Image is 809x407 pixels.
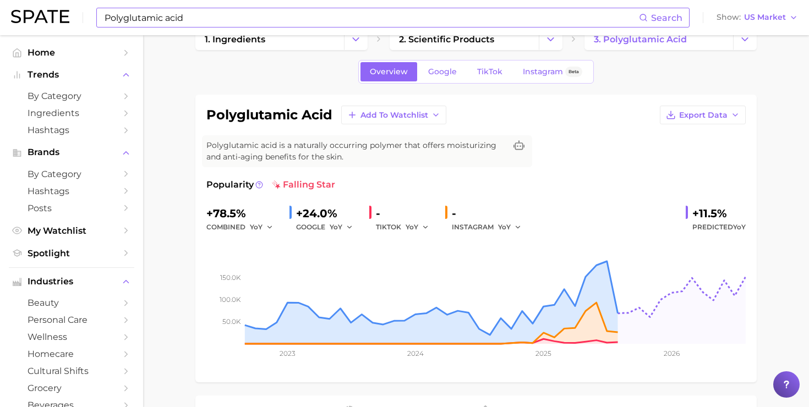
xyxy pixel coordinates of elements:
button: Change Category [344,28,368,50]
div: +24.0% [296,205,360,222]
div: GOOGLE [296,221,360,234]
button: Industries [9,273,134,290]
a: by Category [9,87,134,105]
img: falling star [272,180,281,189]
span: wellness [28,332,116,342]
button: Add to Watchlist [341,106,446,124]
a: My Watchlist [9,222,134,239]
span: Show [717,14,741,20]
tspan: 2024 [407,349,424,358]
span: Polyglutamic acid is a naturally occurring polymer that offers moisturizing and anti-aging benefi... [206,140,506,163]
div: TIKTOK [376,221,436,234]
span: Hashtags [28,125,116,135]
div: combined [206,221,281,234]
span: Home [28,47,116,58]
img: SPATE [11,10,69,23]
span: Hashtags [28,186,116,196]
span: Search [651,13,682,23]
button: YoY [330,221,353,234]
div: - [452,205,529,222]
span: beauty [28,298,116,308]
button: Export Data [660,106,746,124]
span: cultural shifts [28,366,116,376]
button: YoY [498,221,522,234]
span: Ingredients [28,108,116,118]
span: 3. polyglutamic acid [594,34,687,45]
span: TikTok [477,67,502,76]
a: homecare [9,345,134,362]
a: Posts [9,200,134,217]
span: US Market [744,14,786,20]
button: YoY [406,221,429,234]
button: Change Category [733,28,757,50]
a: Google [419,62,466,81]
span: Brands [28,147,116,157]
a: personal care [9,311,134,328]
a: Hashtags [9,122,134,139]
span: Add to Watchlist [360,111,428,120]
span: grocery [28,383,116,393]
span: Posts [28,203,116,213]
span: Overview [370,67,408,76]
span: Trends [28,70,116,80]
a: 2. scientific products [390,28,538,50]
h1: polyglutamic acid [206,108,332,122]
button: Change Category [539,28,562,50]
span: 2. scientific products [399,34,494,45]
a: InstagramBeta [513,62,592,81]
input: Search here for a brand, industry, or ingredient [103,8,639,27]
a: 3. polyglutamic acid [584,28,733,50]
span: YoY [250,222,263,232]
span: Spotlight [28,248,116,258]
span: by Category [28,169,116,179]
span: personal care [28,315,116,325]
button: ShowUS Market [714,10,801,25]
a: Spotlight [9,245,134,262]
a: by Category [9,166,134,183]
a: Ingredients [9,105,134,122]
tspan: 2026 [664,349,680,358]
a: cultural shifts [9,362,134,380]
div: +78.5% [206,205,281,222]
tspan: 2025 [535,349,551,358]
button: Trends [9,67,134,83]
span: Popularity [206,178,254,191]
a: beauty [9,294,134,311]
span: Industries [28,277,116,287]
button: Brands [9,144,134,161]
div: +11.5% [692,205,746,222]
a: TikTok [468,62,512,81]
span: 1. ingredients [205,34,265,45]
a: Hashtags [9,183,134,200]
span: My Watchlist [28,226,116,236]
span: Beta [569,67,579,76]
span: by Category [28,91,116,101]
span: YoY [406,222,418,232]
span: YoY [733,223,746,231]
span: Predicted [692,221,746,234]
span: Export Data [679,111,728,120]
tspan: 2023 [280,349,296,358]
a: Overview [360,62,417,81]
div: - [376,205,436,222]
a: grocery [9,380,134,397]
a: 1. ingredients [195,28,344,50]
span: YoY [330,222,342,232]
span: Google [428,67,457,76]
span: falling star [272,178,335,191]
span: Instagram [523,67,563,76]
a: wellness [9,328,134,345]
span: YoY [498,222,511,232]
a: Home [9,44,134,61]
span: homecare [28,349,116,359]
div: INSTAGRAM [452,221,529,234]
button: YoY [250,221,274,234]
